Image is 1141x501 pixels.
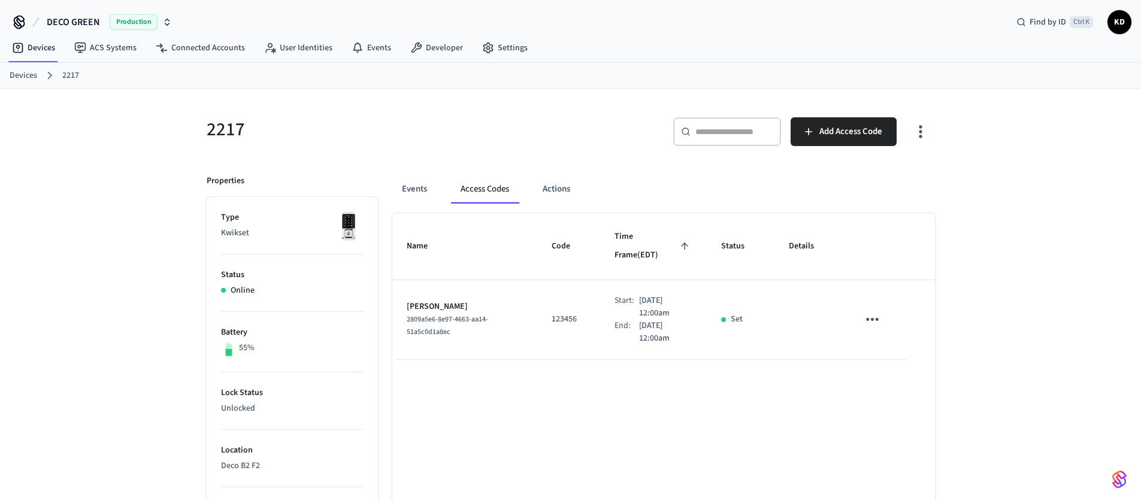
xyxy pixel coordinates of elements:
[221,326,364,339] p: Battery
[1112,470,1127,489] img: SeamLogoGradient.69752ec5.svg
[401,37,473,59] a: Developer
[47,15,100,29] span: DECO GREEN
[789,237,830,256] span: Details
[221,227,364,239] p: Kwikset
[221,211,364,224] p: Type
[221,460,364,472] p: Deco B2 F2
[407,237,443,256] span: Name
[392,175,935,204] div: ant example
[1107,10,1131,34] button: KD
[342,37,401,59] a: Events
[2,37,65,59] a: Devices
[1007,11,1103,33] div: Find by IDCtrl K
[791,117,897,146] button: Add Access Code
[552,237,586,256] span: Code
[334,211,364,241] img: Kwikset Halo Touchscreen Wifi Enabled Smart Lock, Polished Chrome, Front
[65,37,146,59] a: ACS Systems
[407,300,523,313] p: [PERSON_NAME]
[10,69,37,82] a: Devices
[1030,16,1066,28] span: Find by ID
[221,402,364,415] p: Unlocked
[392,175,437,204] button: Events
[407,314,488,337] span: 2809a5e6-8e97-4663-aa14-51a5c0d1a8ec
[392,213,935,360] table: sticky table
[615,320,638,345] div: End:
[255,37,342,59] a: User Identities
[615,227,692,265] span: Time Frame(EDT)
[221,444,364,457] p: Location
[110,14,158,30] span: Production
[639,320,693,345] p: [DATE] 12:00am
[62,69,79,82] a: 2217
[721,237,760,256] span: Status
[207,117,564,142] h5: 2217
[451,175,519,204] button: Access Codes
[207,175,244,187] p: Properties
[639,294,693,320] p: [DATE] 12:00am
[146,37,255,59] a: Connected Accounts
[1109,11,1130,33] span: KD
[819,124,882,139] span: Add Access Code
[221,387,364,399] p: Lock Status
[239,342,255,354] p: 55%
[615,294,638,320] div: Start:
[533,175,580,204] button: Actions
[731,313,743,326] p: Set
[1070,16,1093,28] span: Ctrl K
[552,313,586,326] p: 123456
[473,37,537,59] a: Settings
[221,269,364,281] p: Status
[231,284,255,297] p: Online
